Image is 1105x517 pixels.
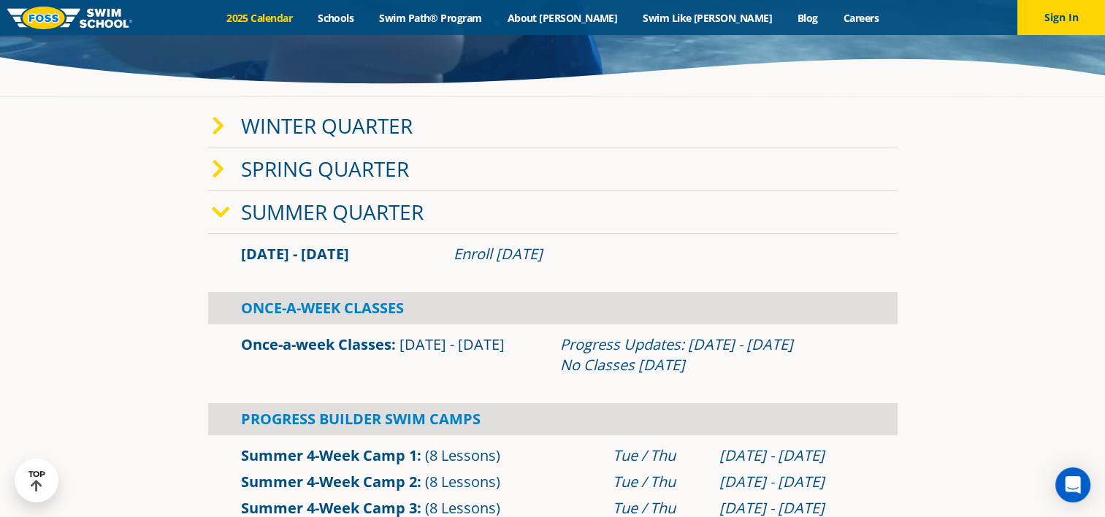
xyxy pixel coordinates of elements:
[7,7,132,29] img: FOSS Swim School Logo
[1055,467,1090,502] div: Open Intercom Messenger
[367,11,494,25] a: Swim Path® Program
[241,198,424,226] a: Summer Quarter
[399,334,505,354] span: [DATE] - [DATE]
[28,470,45,492] div: TOP
[214,11,305,25] a: 2025 Calendar
[494,11,630,25] a: About [PERSON_NAME]
[630,11,785,25] a: Swim Like [PERSON_NAME]
[305,11,367,25] a: Schools
[241,472,417,491] a: Summer 4-Week Camp 2
[208,403,898,435] div: Progress Builder Swim Camps
[613,445,705,466] div: Tue / Thu
[830,11,891,25] a: Careers
[425,445,500,465] span: (8 Lessons)
[241,334,391,354] a: Once-a-week Classes
[425,472,500,491] span: (8 Lessons)
[719,445,865,466] div: [DATE] - [DATE]
[241,244,349,264] span: [DATE] - [DATE]
[784,11,830,25] a: Blog
[241,112,413,139] a: Winter Quarter
[613,472,705,492] div: Tue / Thu
[454,244,865,264] div: Enroll [DATE]
[719,472,865,492] div: [DATE] - [DATE]
[241,155,409,183] a: Spring Quarter
[560,334,865,375] div: Progress Updates: [DATE] - [DATE] No Classes [DATE]
[241,445,417,465] a: Summer 4-Week Camp 1
[208,292,898,324] div: Once-A-Week Classes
